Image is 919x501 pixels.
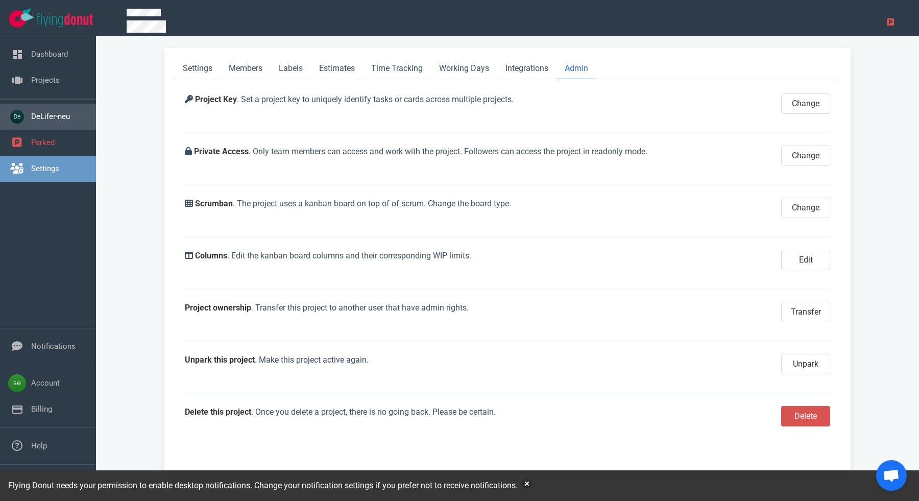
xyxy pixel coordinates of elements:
a: Settings [31,164,59,173]
strong: Unpark this project [185,355,255,365]
strong: Columns [195,251,227,260]
a: enable desktop notifications [149,481,250,490]
a: Chat öffnen [876,460,907,491]
div: . Only team members can access and work with the project. Followers can access the project in rea... [179,139,775,172]
div: . Edit the kanban board columns and their corresponding WIP limits. [179,244,775,276]
strong: Private Access [194,147,249,156]
a: Members [221,58,271,79]
a: Dashboard [31,50,68,59]
a: Working Days [431,58,497,79]
img: 40 [10,110,23,123]
strong: Delete this project [185,407,251,417]
a: Admin [557,58,596,79]
div: . Once you delete a project, there is no going back. Please be certain. [179,400,775,433]
button: Delete [781,406,830,426]
div: . Set a project key to uniquely identify tasks or cards across multiple projects. [179,87,775,120]
a: Billing [31,404,52,414]
button: Unpark [781,354,830,374]
div: . The project uses a kanban board on top of of scrum. Change the board type. [179,192,775,224]
a: Labels [271,58,311,79]
strong: Project Key [195,94,237,104]
button: Change [781,198,830,218]
a: Notifications [31,342,76,351]
span: DeLifer-neu [31,111,76,123]
span: Flying Donut needs your permission to [8,481,250,490]
span: . Change your if you prefer not to receive notifications. [250,481,518,490]
a: Projects [31,76,60,85]
a: Integrations [497,58,557,79]
button: Edit [781,250,830,270]
div: . Make this project active again. [179,348,775,380]
button: Change [781,93,830,114]
div: . Transfer this project to another user that have admin rights. [179,296,775,328]
a: Account [31,378,60,388]
a: notification settings [302,481,373,490]
a: Time Tracking [363,58,431,79]
img: Flying Donut text logo [37,13,93,27]
a: Help [31,441,47,450]
strong: Scrumban [195,199,233,208]
a: Estimates [311,58,363,79]
span: Parked [31,137,88,149]
button: Change [781,146,830,166]
strong: Project ownership [185,303,251,313]
a: Settings [175,58,221,79]
button: Transfer [781,302,830,322]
